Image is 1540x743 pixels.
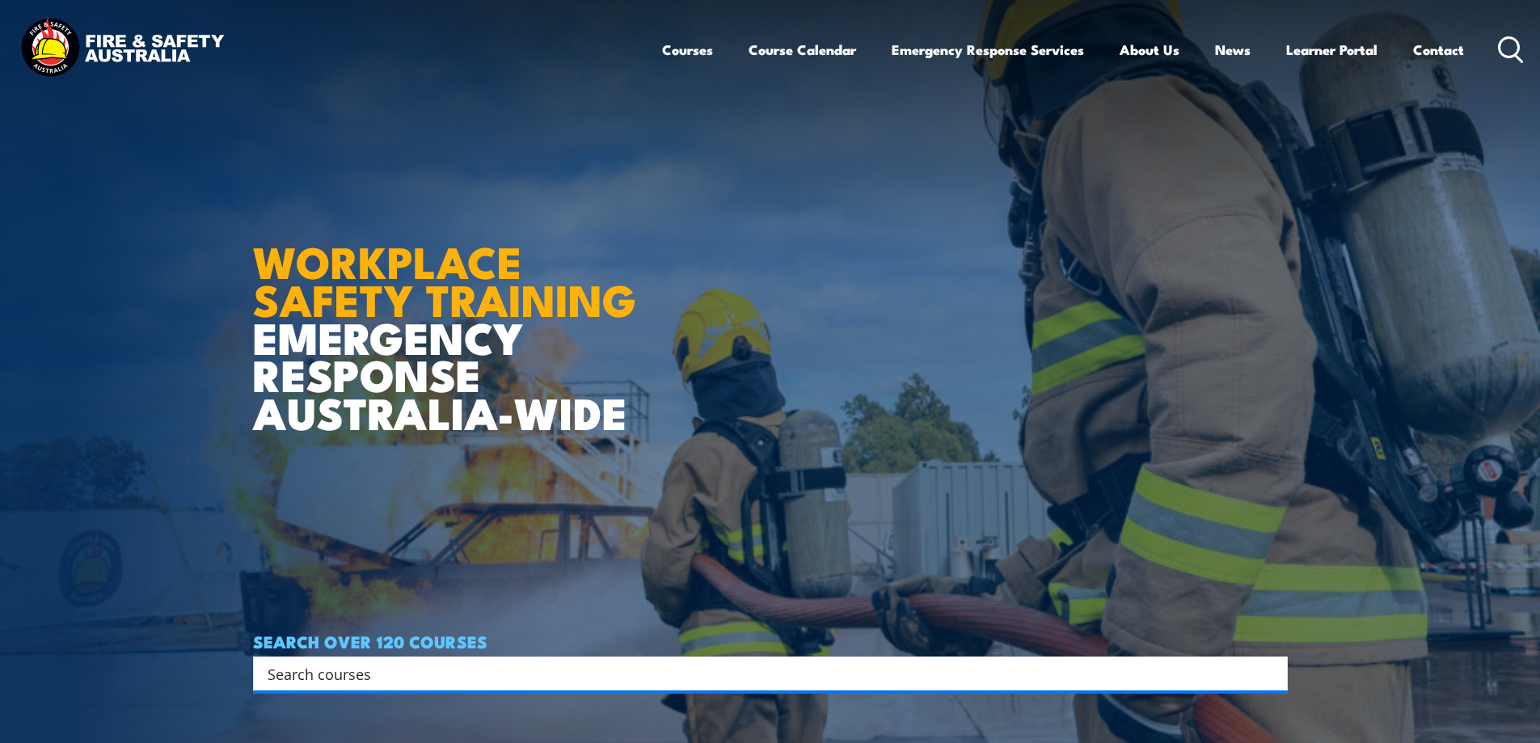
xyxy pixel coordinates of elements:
[892,28,1084,71] a: Emergency Response Services
[1259,662,1282,685] button: Search magnifier button
[662,28,713,71] a: Courses
[268,661,1252,686] input: Search input
[1215,28,1251,71] a: News
[1413,28,1464,71] a: Contact
[1286,28,1378,71] a: Learner Portal
[271,662,1255,685] form: Search form
[749,28,856,71] a: Course Calendar
[253,226,636,331] strong: WORKPLACE SAFETY TRAINING
[253,632,1288,650] h4: SEARCH OVER 120 COURSES
[1120,28,1179,71] a: About Us
[253,201,648,431] h1: EMERGENCY RESPONSE AUSTRALIA-WIDE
